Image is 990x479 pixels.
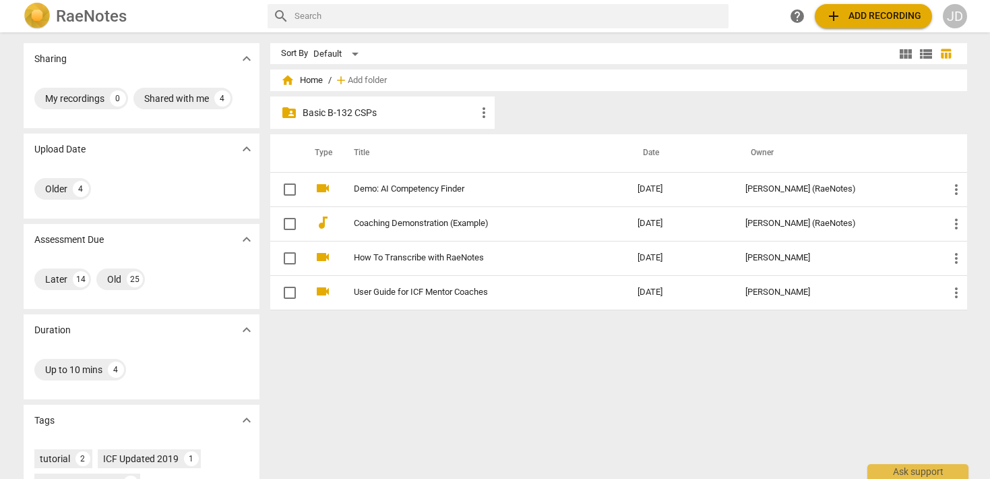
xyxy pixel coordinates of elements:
[627,275,735,310] td: [DATE]
[75,451,90,466] div: 2
[34,414,55,428] p: Tags
[239,231,255,248] span: expand_more
[45,273,67,286] div: Later
[281,49,308,59] div: Sort By
[918,46,934,62] span: view_list
[785,4,809,28] a: Help
[745,287,927,298] div: [PERSON_NAME]
[916,44,936,64] button: List view
[237,229,257,250] button: Show more
[948,285,964,301] span: more_vert
[239,322,255,338] span: expand_more
[745,219,927,229] div: [PERSON_NAME] (RaeNotes)
[281,74,323,87] span: Home
[56,7,127,26] h2: RaeNotes
[338,134,627,172] th: Title
[273,8,289,24] span: search
[943,4,967,28] button: JD
[826,8,842,24] span: add
[948,181,964,198] span: more_vert
[627,172,735,206] td: [DATE]
[936,44,956,64] button: Table view
[239,141,255,157] span: expand_more
[939,47,952,60] span: table_chart
[237,320,257,340] button: Show more
[896,44,916,64] button: Tile view
[73,271,89,287] div: 14
[735,134,937,172] th: Owner
[110,90,126,107] div: 0
[237,139,257,159] button: Show more
[24,3,257,30] a: LogoRaeNotes
[948,216,964,232] span: more_vert
[315,283,331,300] span: videocam
[315,180,331,196] span: videocam
[239,412,255,428] span: expand_more
[34,323,71,337] p: Duration
[45,363,102,376] div: Up to 10 mins
[108,362,124,378] div: 4
[826,8,921,24] span: Add recording
[627,206,735,241] td: [DATE]
[354,184,590,194] a: Demo: AI Competency Finder
[184,451,199,466] div: 1
[354,253,590,263] a: How To Transcribe with RaeNotes
[789,8,805,24] span: help
[237,49,257,69] button: Show more
[476,105,492,121] span: more_vert
[45,182,67,196] div: Older
[315,249,331,265] span: videocam
[127,271,143,287] div: 25
[24,3,51,30] img: Logo
[295,5,723,27] input: Search
[303,106,476,120] p: Basic B-132 CSPs
[239,51,255,67] span: expand_more
[354,287,590,298] a: User Guide for ICF Mentor Coaches
[34,52,67,66] p: Sharing
[315,215,331,231] span: audiotrack
[107,273,121,286] div: Old
[214,90,230,107] div: 4
[34,142,86,157] p: Upload Date
[73,181,89,197] div: 4
[281,105,297,121] span: folder_shared
[40,452,70,466] div: tutorial
[45,92,104,105] div: My recordings
[334,74,348,87] span: add
[237,410,257,430] button: Show more
[348,76,387,86] span: Add folder
[627,241,735,275] td: [DATE]
[313,43,363,65] div: Default
[103,452,179,466] div: ICF Updated 2019
[745,184,927,194] div: [PERSON_NAME] (RaeNotes)
[144,92,209,105] div: Shared with me
[745,253,927,263] div: [PERSON_NAME]
[627,134,735,172] th: Date
[281,74,295,87] span: home
[867,464,968,479] div: Ask support
[354,219,590,229] a: Coaching Demonstration (Example)
[304,134,338,172] th: Type
[328,76,332,86] span: /
[34,233,104,247] p: Assessment Due
[948,250,964,266] span: more_vert
[898,46,914,62] span: view_module
[815,4,932,28] button: Upload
